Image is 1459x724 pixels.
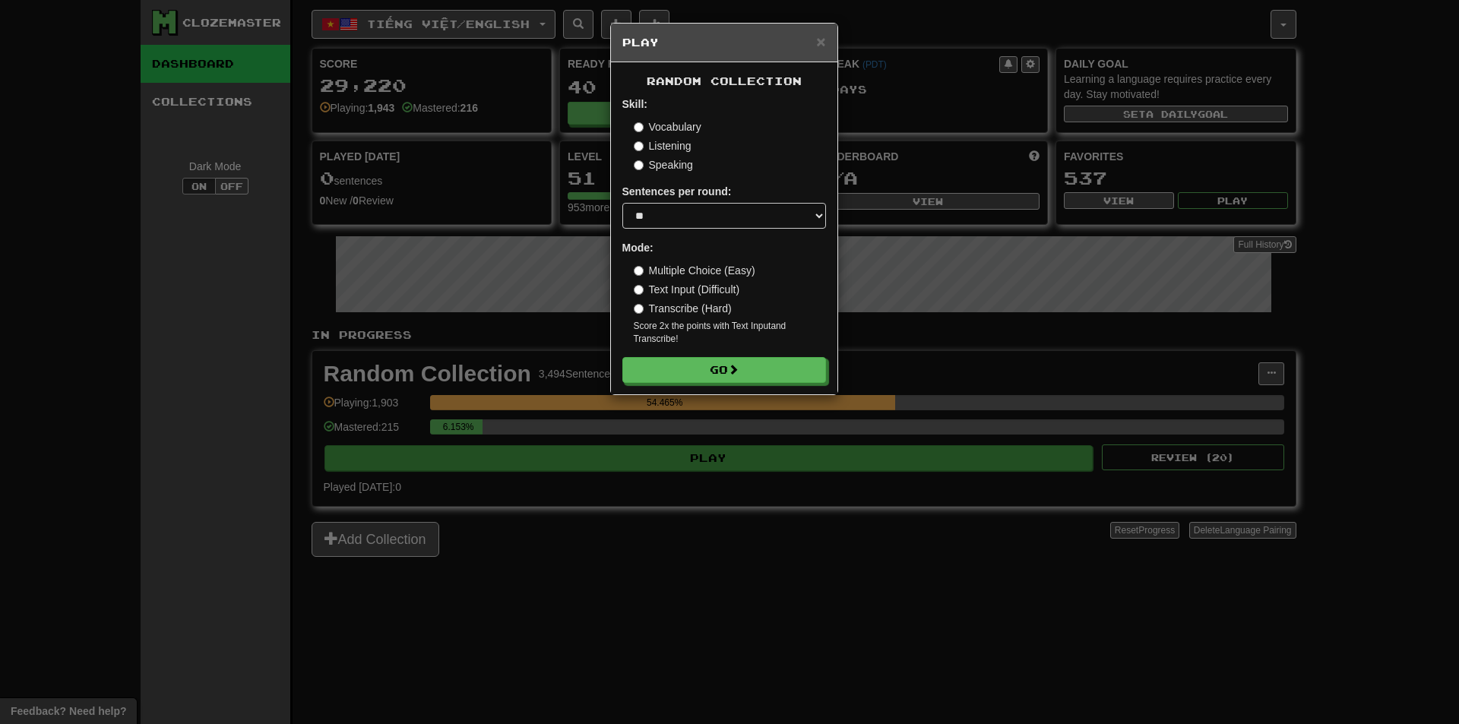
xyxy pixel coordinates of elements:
[634,138,692,153] label: Listening
[622,35,826,50] h5: Play
[816,33,825,49] button: Close
[634,141,644,151] input: Listening
[634,157,693,172] label: Speaking
[634,282,740,297] label: Text Input (Difficult)
[634,266,644,276] input: Multiple Choice (Easy)
[634,320,826,346] small: Score 2x the points with Text Input and Transcribe !
[634,160,644,170] input: Speaking
[816,33,825,50] span: ×
[634,122,644,132] input: Vocabulary
[647,74,802,87] span: Random Collection
[622,98,647,110] strong: Skill:
[634,285,644,295] input: Text Input (Difficult)
[634,263,755,278] label: Multiple Choice (Easy)
[622,184,732,199] label: Sentences per round:
[634,119,701,134] label: Vocabulary
[634,301,732,316] label: Transcribe (Hard)
[622,242,654,254] strong: Mode:
[634,304,644,314] input: Transcribe (Hard)
[622,357,826,383] button: Go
